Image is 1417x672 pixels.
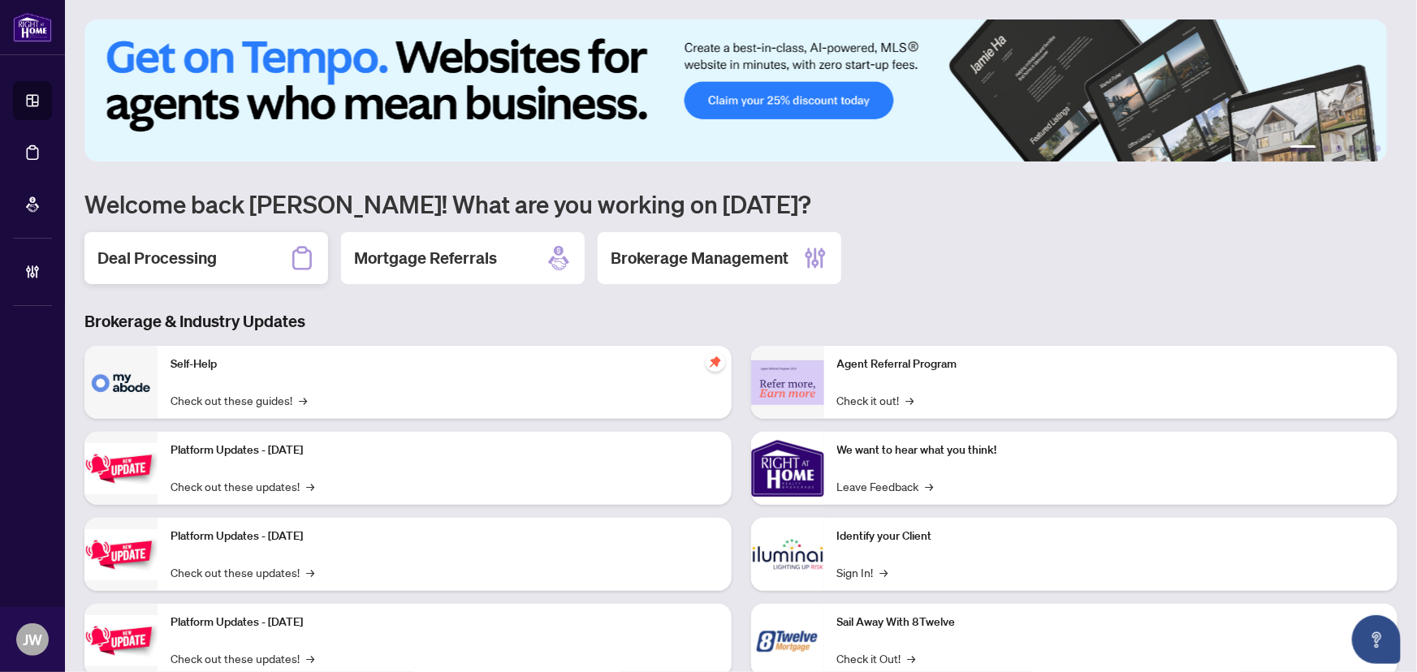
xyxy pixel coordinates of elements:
p: Platform Updates - [DATE] [171,528,719,545]
span: → [306,477,314,495]
span: → [908,649,916,667]
img: Platform Updates - July 21, 2025 [84,443,158,494]
button: 4 [1349,145,1355,152]
a: Leave Feedback→ [837,477,934,495]
a: Check out these updates!→ [171,477,314,495]
img: Agent Referral Program [751,360,824,405]
button: 1 [1290,145,1316,152]
button: 6 [1375,145,1381,152]
span: → [299,391,307,409]
a: Check it out!→ [837,391,914,409]
img: Slide 0 [84,19,1387,162]
a: Check out these updates!→ [171,649,314,667]
img: Self-Help [84,346,158,419]
a: Sign In!→ [837,563,888,581]
p: Agent Referral Program [837,355,1385,373]
button: 5 [1362,145,1368,152]
a: Check it Out!→ [837,649,916,667]
a: Check out these guides!→ [171,391,307,409]
span: JW [23,628,42,651]
h3: Brokerage & Industry Updates [84,310,1398,333]
h2: Deal Processing [97,247,217,269]
img: Platform Updates - June 23, 2025 [84,615,158,666]
h2: Brokerage Management [611,247,788,269]
span: → [306,649,314,667]
a: Check out these updates!→ [171,563,314,581]
h1: Welcome back [PERSON_NAME]! What are you working on [DATE]? [84,188,1398,219]
p: Platform Updates - [DATE] [171,442,719,459]
img: Platform Updates - July 8, 2025 [84,529,158,580]
img: logo [13,12,52,42]
span: → [880,563,888,581]
p: Self-Help [171,355,719,373]
p: Sail Away With 8Twelve [837,614,1385,631]
span: → [306,563,314,581]
img: Identify your Client [751,518,824,591]
button: 3 [1336,145,1342,152]
button: 2 [1323,145,1329,152]
p: Identify your Client [837,528,1385,545]
span: pushpin [706,352,725,372]
p: We want to hear what you think! [837,442,1385,459]
span: → [926,477,934,495]
img: We want to hear what you think! [751,432,824,505]
button: Open asap [1352,615,1401,664]
span: → [906,391,914,409]
h2: Mortgage Referrals [354,247,497,269]
p: Platform Updates - [DATE] [171,614,719,631]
